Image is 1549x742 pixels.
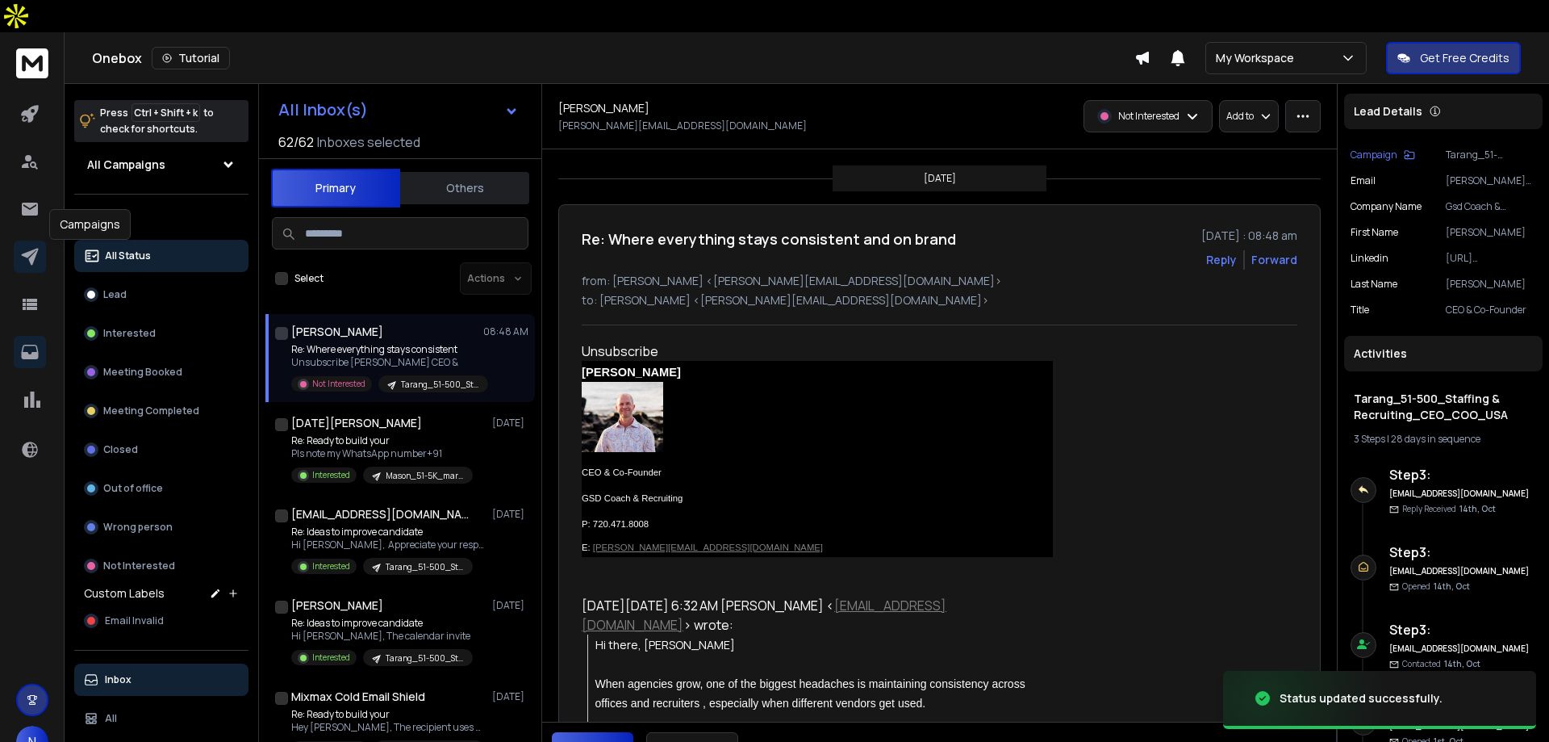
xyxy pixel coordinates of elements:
[1354,391,1533,423] h1: Tarang_51-500_Staffing & Recruiting_CEO_COO_USA
[401,379,478,391] p: Tarang_51-500_Staffing & Recruiting_CEO_COO_USA
[1446,226,1536,239] p: [PERSON_NAME]
[103,366,182,379] p: Meeting Booked
[74,702,248,735] button: All
[582,543,591,552] span: E:
[1446,278,1536,291] p: [PERSON_NAME]
[105,614,164,627] span: Email Invalid
[291,356,485,369] p: Unsubscribe [PERSON_NAME] CEO &
[291,597,383,614] h1: [PERSON_NAME]
[265,94,532,126] button: All Inbox(s)
[74,550,248,582] button: Not Interested
[74,356,248,388] button: Meeting Booked
[582,292,1297,308] p: to: [PERSON_NAME] <[PERSON_NAME][EMAIL_ADDRESS][DOMAIN_NAME]>
[291,506,469,522] h1: [EMAIL_ADDRESS][DOMAIN_NAME]
[1206,252,1237,268] button: Reply
[1402,581,1470,593] p: Opened
[582,596,1053,635] div: [DATE][DATE] 6:32 AM [PERSON_NAME] < > wrote:
[291,343,485,356] p: Re: Where everything stays consistent
[1351,304,1369,317] p: title
[291,721,485,734] p: Hey [PERSON_NAME], The recipient uses Mixmax
[1446,252,1536,265] p: [URL][DOMAIN_NAME]
[582,366,681,379] span: [PERSON_NAME]
[1389,620,1530,639] h6: Step 3 :
[492,599,528,612] p: [DATE]
[386,470,463,482] p: Mason_51-5K_marketing_Palm [GEOGRAPHIC_DATA] [GEOGRAPHIC_DATA]
[1118,110,1179,123] p: Not Interested
[582,597,946,634] a: [EMAIL_ADDRESS][DOMAIN_NAME]
[1351,200,1422,213] p: Company Name
[1389,465,1530,484] h6: Step 3 :
[1420,50,1509,66] p: Get Free Credits
[1386,42,1521,74] button: Get Free Credits
[103,327,156,340] p: Interested
[103,405,199,417] p: Meeting Completed
[291,434,473,447] p: Re: Ready to build your
[386,561,463,573] p: Tarang_51-500_Staffing & Recruiting_CEO_COO_USA
[595,637,735,652] span: Hi there, [PERSON_NAME]
[400,170,529,206] button: Others
[74,240,248,272] button: All Status
[924,172,956,185] p: [DATE]
[582,467,662,477] span: CEO & Co-Founder
[271,169,400,208] button: Primary
[291,689,425,705] h1: Mixmax Cold Email Shield
[1351,278,1397,291] p: Last Name
[595,677,1029,710] span: When agencies grow, one of the biggest headaches is maintaining consistency across offices and re...
[1446,174,1536,187] p: [PERSON_NAME][EMAIL_ADDRESS][DOMAIN_NAME]
[1391,432,1480,446] span: 28 days in sequence
[74,317,248,350] button: Interested
[291,630,473,643] p: Hi [PERSON_NAME], The calendar invite
[84,585,165,602] h3: Custom Labels
[74,434,248,466] button: Closed
[582,228,956,250] h1: Re: Where everything stays consistent and on brand
[582,273,1297,289] p: from: [PERSON_NAME] <[PERSON_NAME][EMAIL_ADDRESS][DOMAIN_NAME]>
[582,342,1053,361] div: Unsubscribe
[105,712,117,725] p: All
[1389,543,1530,562] h6: Step 3 :
[1201,228,1297,244] p: [DATE] : 08:48 am
[1389,565,1530,577] h6: [EMAIL_ADDRESS][DOMAIN_NAME]
[87,157,165,173] h1: All Campaigns
[483,325,528,338] p: 08:48 AM
[291,539,485,551] p: Hi [PERSON_NAME], Appreciate your response! I’ve
[1434,581,1470,592] span: 14th, Oct
[291,324,383,340] h1: [PERSON_NAME]
[74,605,248,637] button: Email Invalid
[558,100,649,116] h1: [PERSON_NAME]
[1344,336,1543,371] div: Activities
[1446,149,1536,161] p: Tarang_51-500_Staffing & Recruiting_CEO_COO_USA
[74,149,248,181] button: All Campaigns
[558,119,807,132] p: [PERSON_NAME][EMAIL_ADDRESS][DOMAIN_NAME]
[291,447,473,460] p: Pls note my WhatsApp number+91
[582,493,683,503] span: GSD Coach & Recruiting
[582,382,663,453] img: AD_4nXdK5PdG_ggQor1ce2o0o_K5g3Ti3IH8FzmeyPZ25_YWII6oYGOJpE4ZAh2pRkqSTwfJduOvHmw67lBVxNQBiNRDw2Ac7...
[278,102,368,118] h1: All Inbox(s)
[92,47,1134,69] div: Onebox
[1389,643,1530,655] h6: [EMAIL_ADDRESS][DOMAIN_NAME]
[312,469,350,481] p: Interested
[312,652,350,664] p: Interested
[1446,200,1536,213] p: Gsd Coach & Recruiting
[317,132,420,152] h3: Inboxes selected
[74,472,248,505] button: Out of office
[1226,110,1254,123] p: Add to
[103,443,138,456] p: Closed
[1402,503,1496,515] p: Reply Received
[1354,432,1385,446] span: 3 Steps
[103,288,127,301] p: Lead
[1354,433,1533,446] div: |
[1251,252,1297,268] div: Forward
[312,560,350,572] p: Interested
[74,395,248,427] button: Meeting Completed
[492,690,528,703] p: [DATE]
[1389,488,1530,500] h6: [EMAIL_ADDRESS][DOMAIN_NAME]
[1354,103,1422,119] p: Lead Details
[103,560,175,572] p: Not Interested
[49,209,131,240] div: Campaigns
[74,279,248,311] button: Lead
[105,673,132,686] p: Inbox
[291,415,422,431] h1: [DATE][PERSON_NAME]
[100,105,214,137] p: Press to check for shortcuts.
[103,521,173,534] p: Wrong person
[1459,503,1496,514] span: 14th, Oct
